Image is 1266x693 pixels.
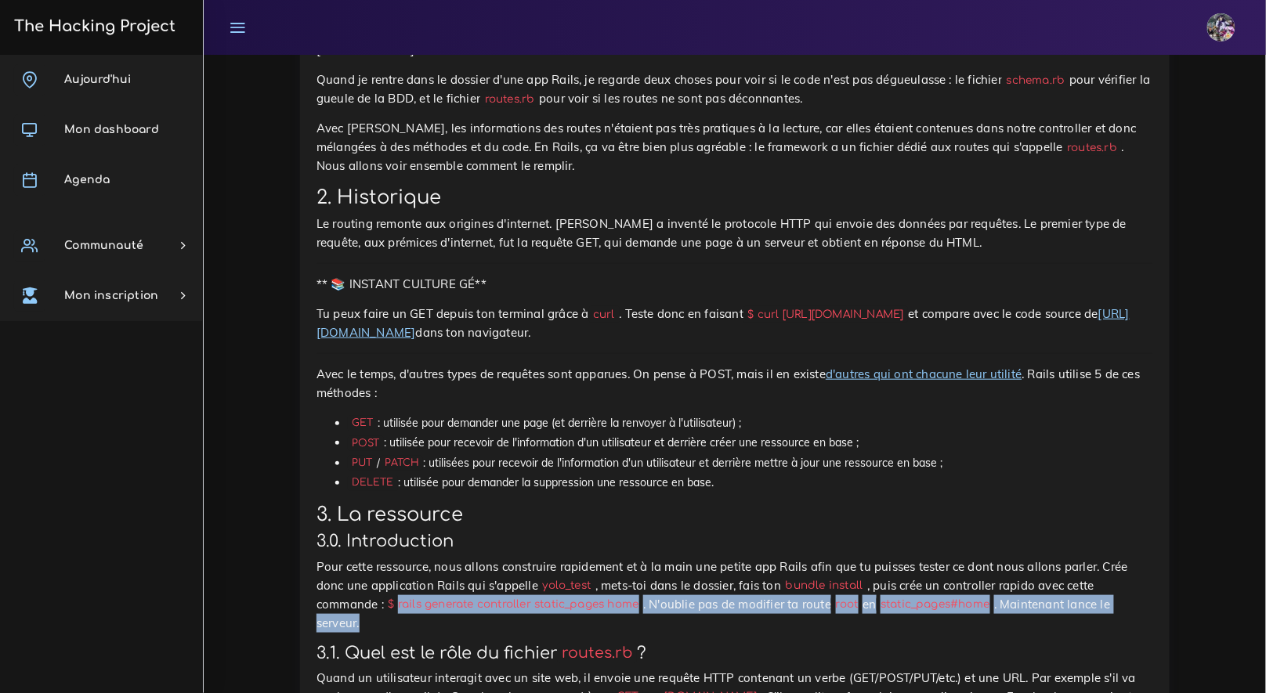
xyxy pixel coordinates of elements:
[877,597,995,613] code: static_pages#home
[64,124,159,135] span: Mon dashboard
[1002,72,1069,88] code: schema.rb
[316,275,1153,294] p: ** 📚 INSTANT CULTURE GÉ**
[316,119,1153,175] p: Avec [PERSON_NAME], les informations des routes n'étaient pas très pratiques à la lecture, car el...
[781,578,867,594] code: bundle install
[348,453,1153,473] li: / : utilisées pour recevoir de l'information d'un utilisateur et derrière mettre à jour une resso...
[316,186,1153,209] h2: 2. Historique
[1063,139,1122,156] code: routes.rb
[316,558,1153,633] p: Pour cette ressource, nous allons construire rapidement et à la main une petite app Rails afin qu...
[589,306,620,323] code: curl
[538,578,595,594] code: yolo_test
[743,306,908,323] code: $ curl [URL][DOMAIN_NAME]
[64,74,131,85] span: Aujourd'hui
[64,174,110,186] span: Agenda
[9,18,175,35] h3: The Hacking Project
[348,416,378,431] code: GET
[384,597,643,613] code: $ rails generate controller static_pages home
[316,504,1153,526] h2: 3. La ressource
[316,215,1153,252] p: Le routing remonte aux origines d'internet. [PERSON_NAME] a inventé le protocole HTTP qui envoie ...
[316,644,1153,663] h3: 3.1. Quel est le rôle du fichier ?
[348,473,1153,493] li: : utilisée pour demander la suppression une ressource en base.
[380,456,423,471] code: PATCH
[316,365,1153,402] p: Avec le temps, d'autres types de requêtes sont apparues. On pense à POST, mais il en existe . Rai...
[348,433,1153,453] li: : utilisée pour recevoir de l'information d'un utilisateur et derrière créer une ressource en base ;
[348,436,384,452] code: POST
[64,240,143,251] span: Communauté
[348,475,398,491] code: DELETE
[480,91,539,107] code: routes.rb
[348,456,377,471] code: PUT
[831,597,863,613] code: root
[316,70,1153,108] p: Quand je rentre dans le dossier d'une app Rails, je regarde deux choses pour voir si le code n'es...
[826,366,1022,381] a: d'autres qui ont chacune leur utilité
[558,643,637,664] code: routes.rb
[64,290,158,301] span: Mon inscription
[1207,13,1235,42] img: eg54bupqcshyolnhdacp.jpg
[316,305,1153,342] p: Tu peux faire un GET depuis ton terminal grâce à . Teste donc en faisant et compare avec le code ...
[348,413,1153,433] li: : utilisée pour demander une page (et derrière la renvoyer à l'utilisateur) ;
[316,532,1153,551] h3: 3.0. Introduction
